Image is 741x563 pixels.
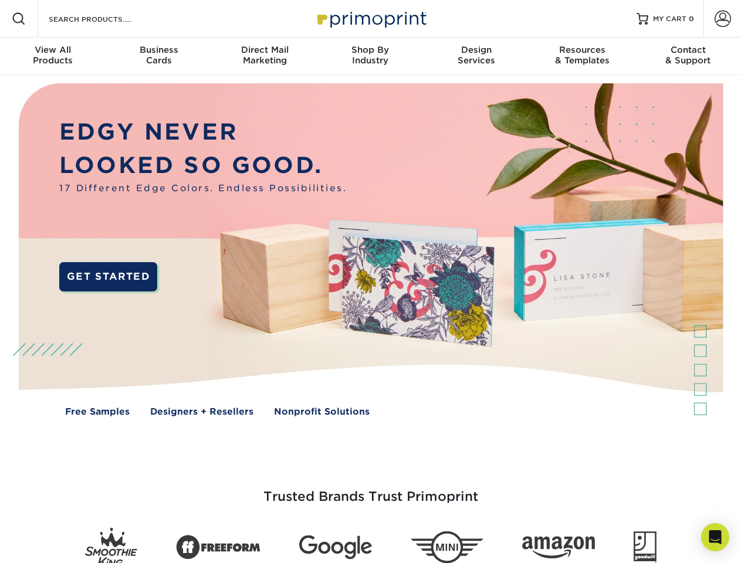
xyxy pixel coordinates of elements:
a: GET STARTED [59,262,157,291]
p: LOOKED SO GOOD. [59,149,347,182]
span: Design [424,45,529,55]
span: 0 [689,15,694,23]
a: DesignServices [424,38,529,75]
span: MY CART [653,14,686,24]
span: Resources [529,45,635,55]
span: Shop By [317,45,423,55]
img: Amazon [522,537,595,559]
span: Business [106,45,211,55]
a: Free Samples [65,405,130,419]
span: Contact [635,45,741,55]
a: Designers + Resellers [150,405,253,419]
div: Services [424,45,529,66]
a: Contact& Support [635,38,741,75]
div: Cards [106,45,211,66]
img: Goodwill [634,531,657,563]
a: Direct MailMarketing [212,38,317,75]
span: Direct Mail [212,45,317,55]
input: SEARCH PRODUCTS..... [48,12,162,26]
div: Industry [317,45,423,66]
a: Nonprofit Solutions [274,405,370,419]
img: Primoprint [312,6,429,31]
h3: Trusted Brands Trust Primoprint [28,461,714,518]
a: Shop ByIndustry [317,38,423,75]
img: Google [299,535,372,559]
p: EDGY NEVER [59,116,347,149]
div: Open Intercom Messenger [701,523,729,551]
span: 17 Different Edge Colors. Endless Possibilities. [59,182,347,195]
div: Marketing [212,45,317,66]
div: & Templates [529,45,635,66]
a: BusinessCards [106,38,211,75]
div: & Support [635,45,741,66]
a: Resources& Templates [529,38,635,75]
